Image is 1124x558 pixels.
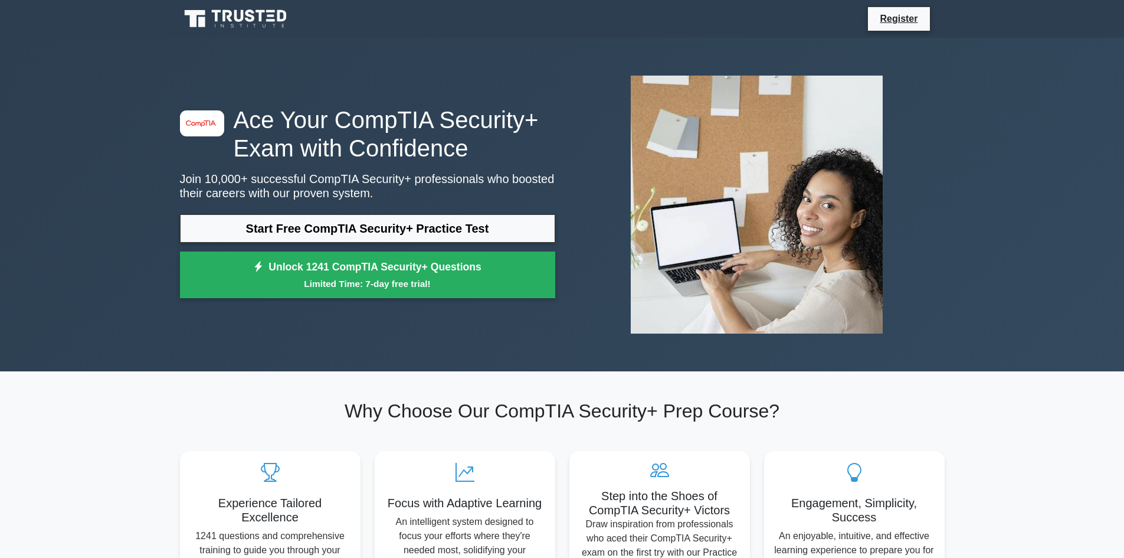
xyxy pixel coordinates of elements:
[189,496,351,524] h5: Experience Tailored Excellence
[180,106,555,162] h1: Ace Your CompTIA Security+ Exam with Confidence
[180,400,945,422] h2: Why Choose Our CompTIA Security+ Prep Course?
[180,214,555,243] a: Start Free CompTIA Security+ Practice Test
[774,496,935,524] h5: Engagement, Simplicity, Success
[180,252,555,299] a: Unlock 1241 CompTIA Security+ QuestionsLimited Time: 7-day free trial!
[195,277,540,291] small: Limited Time: 7-day free trial!
[873,11,925,26] a: Register
[579,489,740,517] h5: Step into the Shoes of CompTIA Security+ Victors
[180,172,555,200] p: Join 10,000+ successful CompTIA Security+ professionals who boosted their careers with our proven...
[384,496,546,510] h5: Focus with Adaptive Learning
